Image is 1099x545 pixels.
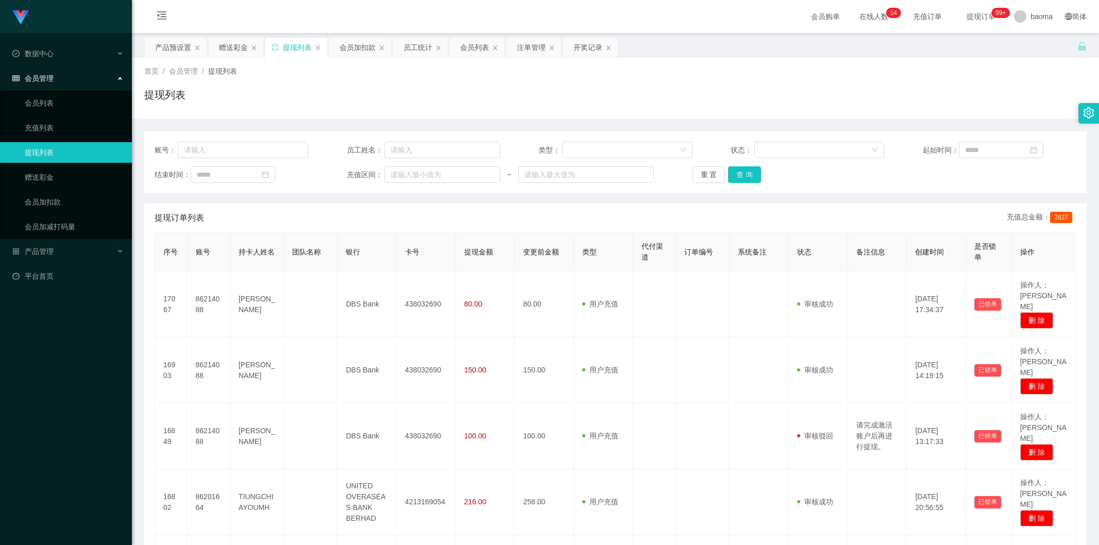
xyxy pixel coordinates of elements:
span: 状态： [731,145,754,156]
td: 100.00 [515,403,574,469]
p: 1 [890,8,894,18]
span: 账号： [155,145,178,156]
div: 开奖记录 [573,38,602,57]
i: 图标: global [1065,13,1072,20]
i: 图标: down [680,147,686,154]
span: 卡号 [405,248,419,256]
span: 账号 [196,248,210,256]
span: 审核驳回 [797,432,833,440]
span: 状态 [797,248,811,256]
td: [PERSON_NAME] [230,403,284,469]
input: 请输入 [384,142,500,158]
span: 结束时间： [155,169,191,180]
td: 438032690 [397,403,456,469]
div: 产品预设置 [155,38,191,57]
td: 16849 [155,403,188,469]
span: 创建时间 [915,248,944,256]
i: 图标: check-circle-o [12,50,20,57]
img: logo.9652507e.png [12,10,29,25]
span: 80.00 [464,300,482,308]
button: 删 除 [1020,378,1053,395]
span: 备注信息 [856,248,885,256]
span: 提现列表 [208,67,237,75]
td: 请完成激活账户后再进行提现。 [848,403,907,469]
p: 4 [893,8,897,18]
span: 类型： [538,145,562,156]
i: 图标: menu-fold [144,1,179,33]
span: 审核成功 [797,498,833,506]
span: 操作人：[PERSON_NAME] [1020,479,1067,508]
div: 充值总金额： [1007,212,1076,224]
span: 起始时间： [923,145,959,156]
span: / [163,67,165,75]
a: 会员加减打码量 [25,216,124,237]
span: 会员管理 [169,67,198,75]
sup: 14 [886,8,901,18]
td: 86214088 [188,403,230,469]
input: 请输入最大值为 [518,166,654,183]
i: 图标: unlock [1077,42,1087,51]
span: 持卡人姓名 [239,248,275,256]
span: 提现订单列表 [155,212,204,224]
td: 4213169054 [397,469,456,535]
td: DBS Bank [337,403,397,469]
td: DBS Bank [337,271,397,337]
span: 团队名称 [292,248,321,256]
input: 请输入最小值为 [384,166,500,183]
td: 16903 [155,337,188,403]
button: 删 除 [1020,312,1053,329]
td: 256.00 [515,469,574,535]
button: 已锁单 [974,298,1001,311]
span: 代付渠道 [641,242,663,261]
span: 用户充值 [582,366,618,374]
button: 查 询 [728,166,761,183]
button: 已锁单 [974,430,1001,442]
i: 图标: setting [1083,107,1094,118]
span: 数据中心 [12,49,54,58]
td: 438032690 [397,271,456,337]
span: 操作人：[PERSON_NAME] [1020,413,1067,442]
i: 图标: table [12,75,20,82]
i: 图标: close [315,45,321,51]
span: 审核成功 [797,300,833,308]
i: 图标: close [194,45,200,51]
span: 操作 [1020,248,1035,256]
span: 订单编号 [684,248,713,256]
span: 用户充值 [582,300,618,308]
button: 删 除 [1020,510,1053,526]
span: 提现金额 [464,248,493,256]
span: 产品管理 [12,247,54,256]
td: 150.00 [515,337,574,403]
i: 图标: calendar [262,171,269,178]
i: 图标: close [435,45,442,51]
div: 提现列表 [283,38,312,57]
span: 用户充值 [582,498,618,506]
span: 会员管理 [12,74,54,82]
div: 员工统计 [403,38,432,57]
h1: 提现列表 [144,87,185,103]
span: 100.00 [464,432,486,440]
td: [PERSON_NAME] [230,337,284,403]
span: ~ [500,169,518,180]
span: 充值订单 [908,13,947,20]
td: [PERSON_NAME] [230,271,284,337]
td: UNITED OVERASEAS BANK BERHAD [337,469,397,535]
div: 赠送彩金 [219,38,248,57]
span: 150.00 [464,366,486,374]
span: 在线人数 [854,13,893,20]
button: 删 除 [1020,444,1053,461]
span: 充值区间： [347,169,384,180]
span: 类型 [582,248,597,256]
td: 80.00 [515,271,574,337]
button: 重 置 [692,166,725,183]
i: 图标: close [251,45,257,51]
td: [DATE] 17:34:37 [907,271,966,337]
span: 操作人：[PERSON_NAME] [1020,347,1067,377]
td: 17067 [155,271,188,337]
span: 用户充值 [582,432,618,440]
span: 变更前金额 [523,248,559,256]
i: 图标: close [549,45,555,51]
td: 16802 [155,469,188,535]
td: 86214088 [188,271,230,337]
td: DBS Bank [337,337,397,403]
